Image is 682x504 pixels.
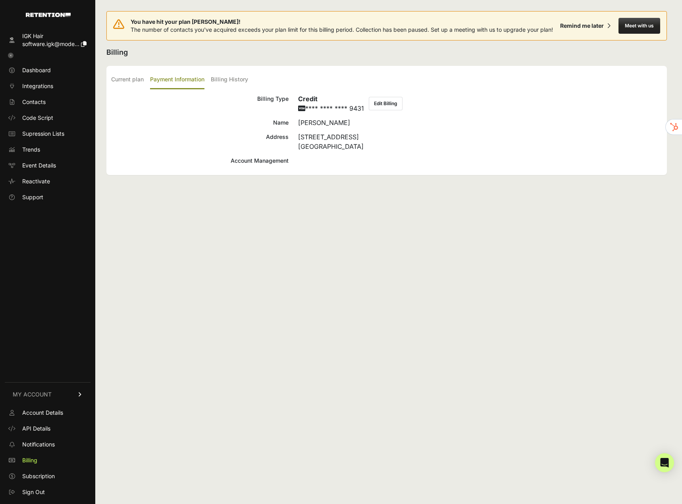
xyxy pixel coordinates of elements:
[22,114,53,122] span: Code Script
[5,454,91,467] a: Billing
[5,30,91,50] a: IGK Hair software.igk@mode...
[5,127,91,140] a: Supression Lists
[131,26,553,33] span: The number of contacts you've acquired exceeds your plan limit for this billing period. Collectio...
[22,130,64,138] span: Supression Lists
[22,488,45,496] span: Sign Out
[22,177,50,185] span: Reactivate
[5,175,91,188] a: Reactivate
[369,97,403,110] button: Edit Billing
[5,64,91,77] a: Dashboard
[13,391,52,398] span: MY ACCOUNT
[655,453,674,472] div: Open Intercom Messenger
[111,118,289,127] div: Name
[22,441,55,448] span: Notifications
[131,18,553,26] span: You have hit your plan [PERSON_NAME]!
[22,146,40,154] span: Trends
[560,22,604,30] div: Remind me later
[5,112,91,124] a: Code Script
[5,422,91,435] a: API Details
[26,13,71,17] img: Retention.com
[618,18,660,34] button: Meet with us
[22,162,56,169] span: Event Details
[22,66,51,74] span: Dashboard
[5,486,91,498] a: Sign Out
[5,96,91,108] a: Contacts
[22,409,63,417] span: Account Details
[5,159,91,172] a: Event Details
[211,71,248,89] label: Billing History
[298,132,662,151] div: [STREET_ADDRESS] [GEOGRAPHIC_DATA]
[22,32,87,40] div: IGK Hair
[298,94,364,104] h6: Credit
[22,425,50,433] span: API Details
[22,98,46,106] span: Contacts
[5,470,91,483] a: Subscription
[111,94,289,113] div: Billing Type
[557,19,614,33] button: Remind me later
[298,118,662,127] div: [PERSON_NAME]
[22,456,37,464] span: Billing
[150,71,204,89] label: Payment Information
[111,71,144,89] label: Current plan
[111,156,289,165] div: Account Management
[22,40,79,47] span: software.igk@mode...
[22,193,43,201] span: Support
[5,438,91,451] a: Notifications
[5,191,91,204] a: Support
[5,143,91,156] a: Trends
[5,382,91,406] a: MY ACCOUNT
[5,80,91,92] a: Integrations
[106,47,667,58] h2: Billing
[111,132,289,151] div: Address
[22,82,53,90] span: Integrations
[5,406,91,419] a: Account Details
[22,472,55,480] span: Subscription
